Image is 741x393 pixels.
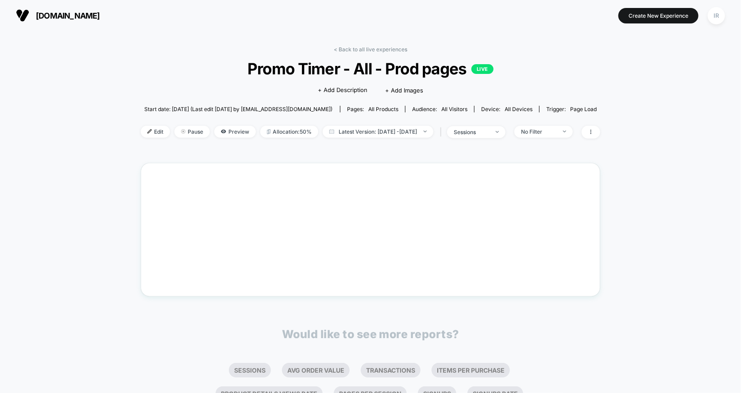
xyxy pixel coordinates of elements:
[546,106,597,112] div: Trigger:
[214,126,256,138] span: Preview
[141,126,170,138] span: Edit
[412,106,467,112] div: Audience:
[16,9,29,22] img: Visually logo
[318,86,367,95] span: + Add Description
[705,7,728,25] button: IR
[570,106,597,112] span: Page Load
[260,126,318,138] span: Allocation: 50%
[147,129,152,134] img: edit
[229,363,271,378] li: Sessions
[329,129,334,134] img: calendar
[144,106,332,112] span: Start date: [DATE] (Last edit [DATE] by [EMAIL_ADDRESS][DOMAIN_NAME])
[267,129,270,134] img: rebalance
[708,7,725,24] div: IR
[496,131,499,133] img: end
[432,363,510,378] li: Items Per Purchase
[181,129,185,134] img: end
[368,106,398,112] span: all products
[474,106,539,112] span: Device:
[13,8,103,23] button: [DOMAIN_NAME]
[471,64,494,74] p: LIVE
[424,131,427,132] img: end
[385,87,423,94] span: + Add Images
[441,106,467,112] span: All Visitors
[323,126,433,138] span: Latest Version: [DATE] - [DATE]
[282,327,459,341] p: Would like to see more reports?
[334,46,407,53] a: < Back to all live experiences
[438,126,447,139] span: |
[282,363,350,378] li: Avg Order Value
[347,106,398,112] div: Pages:
[521,128,556,135] div: No Filter
[164,59,577,78] span: Promo Timer - All - Prod pages
[174,126,210,138] span: Pause
[36,11,100,20] span: [DOMAIN_NAME]
[563,131,566,132] img: end
[505,106,533,112] span: all devices
[361,363,421,378] li: Transactions
[454,129,489,135] div: sessions
[618,8,699,23] button: Create New Experience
